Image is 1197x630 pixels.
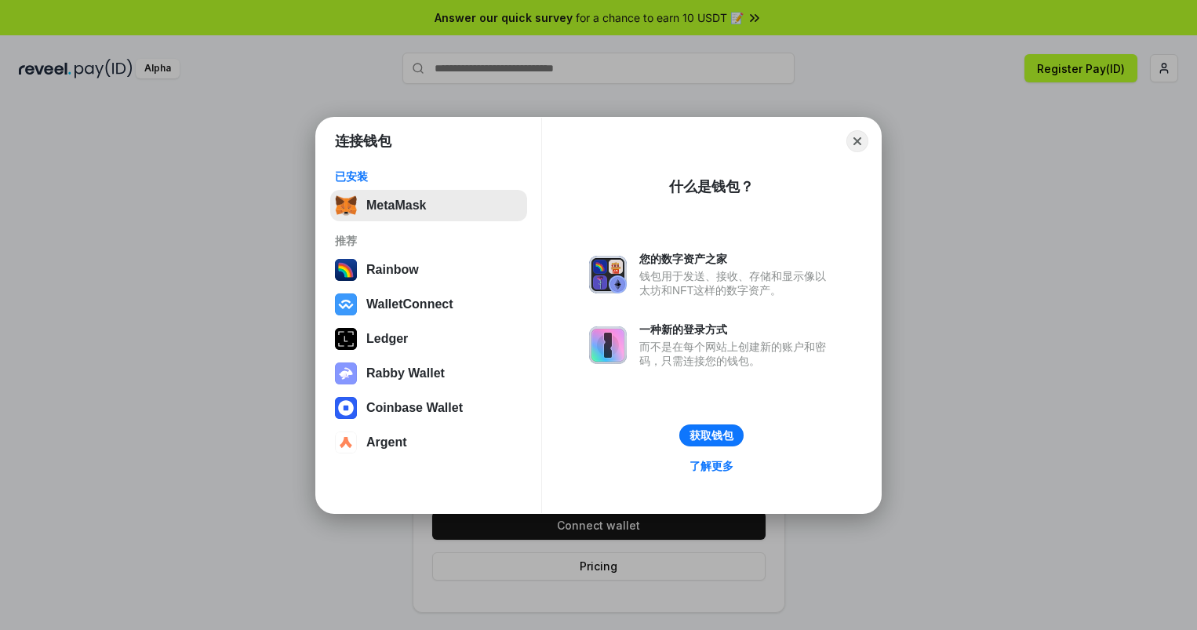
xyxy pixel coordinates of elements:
div: Ledger [366,332,408,346]
div: 钱包用于发送、接收、存储和显示像以太坊和NFT这样的数字资产。 [639,269,834,297]
div: 了解更多 [689,459,733,473]
div: MetaMask [366,198,426,213]
button: Coinbase Wallet [330,392,527,424]
div: Rabby Wallet [366,366,445,381]
button: Rainbow [330,254,527,286]
div: 什么是钱包？ [669,177,754,196]
button: WalletConnect [330,289,527,320]
div: 已安装 [335,169,522,184]
button: Rabby Wallet [330,358,527,389]
button: Ledger [330,323,527,355]
button: Close [846,130,868,152]
img: svg+xml,%3Csvg%20xmlns%3D%22http%3A%2F%2Fwww.w3.org%2F2000%2Fsvg%22%20fill%3D%22none%22%20viewBox... [335,362,357,384]
div: 一种新的登录方式 [639,322,834,337]
div: Argent [366,435,407,450]
button: MetaMask [330,190,527,221]
div: 而不是在每个网站上创建新的账户和密码，只需连接您的钱包。 [639,340,834,368]
img: svg+xml,%3Csvg%20fill%3D%22none%22%20height%3D%2233%22%20viewBox%3D%220%200%2035%2033%22%20width%... [335,195,357,217]
a: 了解更多 [680,456,743,476]
div: Coinbase Wallet [366,401,463,415]
img: svg+xml,%3Csvg%20xmlns%3D%22http%3A%2F%2Fwww.w3.org%2F2000%2Fsvg%22%20width%3D%2228%22%20height%3... [335,328,357,350]
img: svg+xml,%3Csvg%20xmlns%3D%22http%3A%2F%2Fwww.w3.org%2F2000%2Fsvg%22%20fill%3D%22none%22%20viewBox... [589,256,627,293]
div: WalletConnect [366,297,453,311]
img: svg+xml,%3Csvg%20xmlns%3D%22http%3A%2F%2Fwww.w3.org%2F2000%2Fsvg%22%20fill%3D%22none%22%20viewBox... [589,326,627,364]
img: svg+xml,%3Csvg%20width%3D%22120%22%20height%3D%22120%22%20viewBox%3D%220%200%20120%20120%22%20fil... [335,259,357,281]
div: 推荐 [335,234,522,248]
div: 获取钱包 [689,428,733,442]
div: Rainbow [366,263,419,277]
button: 获取钱包 [679,424,744,446]
button: Argent [330,427,527,458]
img: svg+xml,%3Csvg%20width%3D%2228%22%20height%3D%2228%22%20viewBox%3D%220%200%2028%2028%22%20fill%3D... [335,432,357,453]
img: svg+xml,%3Csvg%20width%3D%2228%22%20height%3D%2228%22%20viewBox%3D%220%200%2028%2028%22%20fill%3D... [335,397,357,419]
img: svg+xml,%3Csvg%20width%3D%2228%22%20height%3D%2228%22%20viewBox%3D%220%200%2028%2028%22%20fill%3D... [335,293,357,315]
h1: 连接钱包 [335,132,391,151]
div: 您的数字资产之家 [639,252,834,266]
